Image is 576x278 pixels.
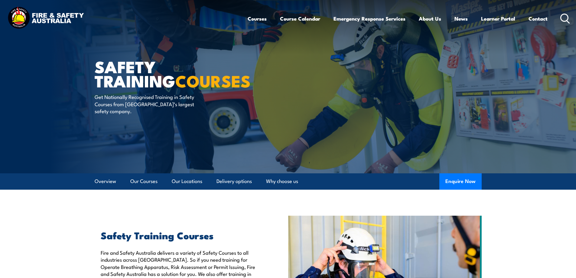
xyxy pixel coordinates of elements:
strong: COURSES [175,68,251,93]
a: Delivery options [216,173,252,189]
a: Our Courses [130,173,158,189]
a: News [454,11,468,27]
a: Contact [529,11,548,27]
a: Emergency Response Services [334,11,405,27]
a: Our Locations [172,173,202,189]
a: Courses [248,11,267,27]
a: Overview [95,173,116,189]
p: Get Nationally Recognised Training in Safety Courses from [GEOGRAPHIC_DATA]’s largest safety comp... [95,93,205,114]
a: Course Calendar [280,11,320,27]
a: Why choose us [266,173,298,189]
a: About Us [419,11,441,27]
h2: Safety Training Courses [101,231,260,239]
button: Enquire Now [439,173,482,190]
h1: Safety Training [95,59,244,87]
a: Learner Portal [481,11,515,27]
